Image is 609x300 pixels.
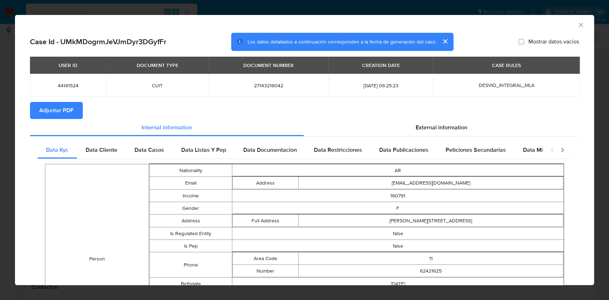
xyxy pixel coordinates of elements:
td: Is Regulated Entity [149,227,232,240]
button: Cerrar ventana [577,21,584,28]
span: Peticiones Secundarias [446,146,506,154]
span: Data Cliente [86,146,117,154]
span: 44141524 [39,82,97,89]
td: Full Address [233,214,299,227]
h2: Case Id - UMkMDogrmJeVJmDyr3DGyfFr [30,37,166,46]
span: [DATE] 06:25:23 [337,82,425,89]
td: Gender [149,202,232,214]
td: Email [149,177,232,190]
div: CREATION DATE [357,59,404,71]
td: Area Code [233,252,299,265]
span: Internal information [142,123,192,131]
button: Adjuntar PDF [30,102,83,119]
td: Address [233,177,299,189]
span: Data Casos [135,146,164,154]
td: [PERSON_NAME][STREET_ADDRESS] [299,214,563,227]
div: closure-recommendation-modal [15,15,594,285]
div: CASE RULES [488,59,525,71]
span: 27143216042 [217,82,320,89]
td: false [232,227,564,240]
span: Los datos detallados a continuación corresponden a la fecha de generación del caso. [248,38,436,45]
span: Data Documentacion [243,146,297,154]
td: [EMAIL_ADDRESS][DOMAIN_NAME] [299,177,563,189]
button: cerrar [436,33,453,50]
td: Number [233,265,299,277]
span: Data Kyc [46,146,68,154]
td: [DATE] [232,278,564,290]
div: Detailed internal info [37,141,543,159]
td: F [232,202,564,214]
td: Income [149,190,232,202]
td: Phone [149,252,232,278]
td: Is Pep [149,240,232,252]
input: Mostrar datos vacíos [518,39,524,45]
span: CUIT [115,82,200,89]
div: USER ID [54,59,82,71]
span: External information [416,123,467,131]
span: Data Restricciones [314,146,362,154]
td: Address [149,214,232,227]
td: 160791 [232,190,564,202]
div: DOCUMENT NUMBER [239,59,298,71]
span: Adjuntar PDF [39,103,73,118]
span: Data Minoridad [523,146,562,154]
td: AR [232,164,564,177]
span: DESVIO_INTEGRAL_MLA [478,82,534,89]
td: Nationality [149,164,232,177]
td: Birthdate [149,278,232,290]
td: 11 [299,252,563,265]
span: Mostrar datos vacíos [528,38,579,45]
td: 62421625 [299,265,563,277]
div: DOCUMENT TYPE [132,59,182,71]
span: Data Publicaciones [379,146,428,154]
div: Detailed info [30,119,579,136]
span: Data Listas Y Pep [181,146,226,154]
td: false [232,240,564,252]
